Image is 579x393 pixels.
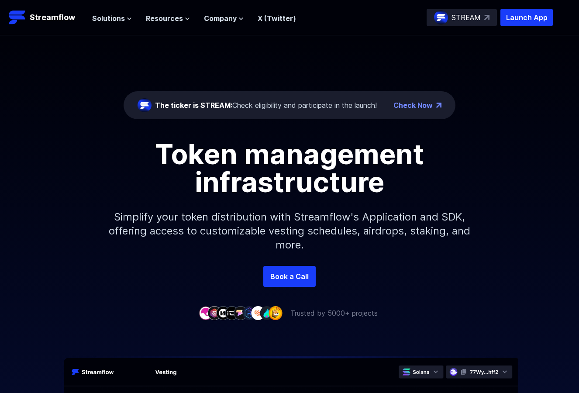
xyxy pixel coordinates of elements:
img: streamflow-logo-circle.png [434,10,448,24]
p: Trusted by 5000+ projects [290,308,378,318]
span: The ticker is STREAM: [155,101,232,110]
button: Company [204,13,244,24]
h1: Token management infrastructure [93,140,486,196]
a: Check Now [393,100,433,110]
img: company-2 [207,306,221,320]
p: Streamflow [30,11,75,24]
span: Solutions [92,13,125,24]
a: Book a Call [263,266,316,287]
img: streamflow-logo-circle.png [138,98,152,112]
p: STREAM [451,12,481,23]
img: Streamflow Logo [9,9,26,26]
img: company-7 [251,306,265,320]
img: company-8 [260,306,274,320]
a: X (Twitter) [258,14,296,23]
img: company-5 [234,306,248,320]
span: Resources [146,13,183,24]
button: Launch App [500,9,553,26]
a: Streamflow [9,9,83,26]
img: company-9 [269,306,283,320]
button: Resources [146,13,190,24]
span: Company [204,13,237,24]
img: top-right-arrow.png [436,103,441,108]
img: company-4 [225,306,239,320]
img: company-1 [199,306,213,320]
a: STREAM [427,9,497,26]
p: Simplify your token distribution with Streamflow's Application and SDK, offering access to custom... [102,196,477,266]
div: Check eligibility and participate in the launch! [155,100,377,110]
img: top-right-arrow.svg [484,15,489,20]
img: company-6 [242,306,256,320]
img: company-3 [216,306,230,320]
button: Solutions [92,13,132,24]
